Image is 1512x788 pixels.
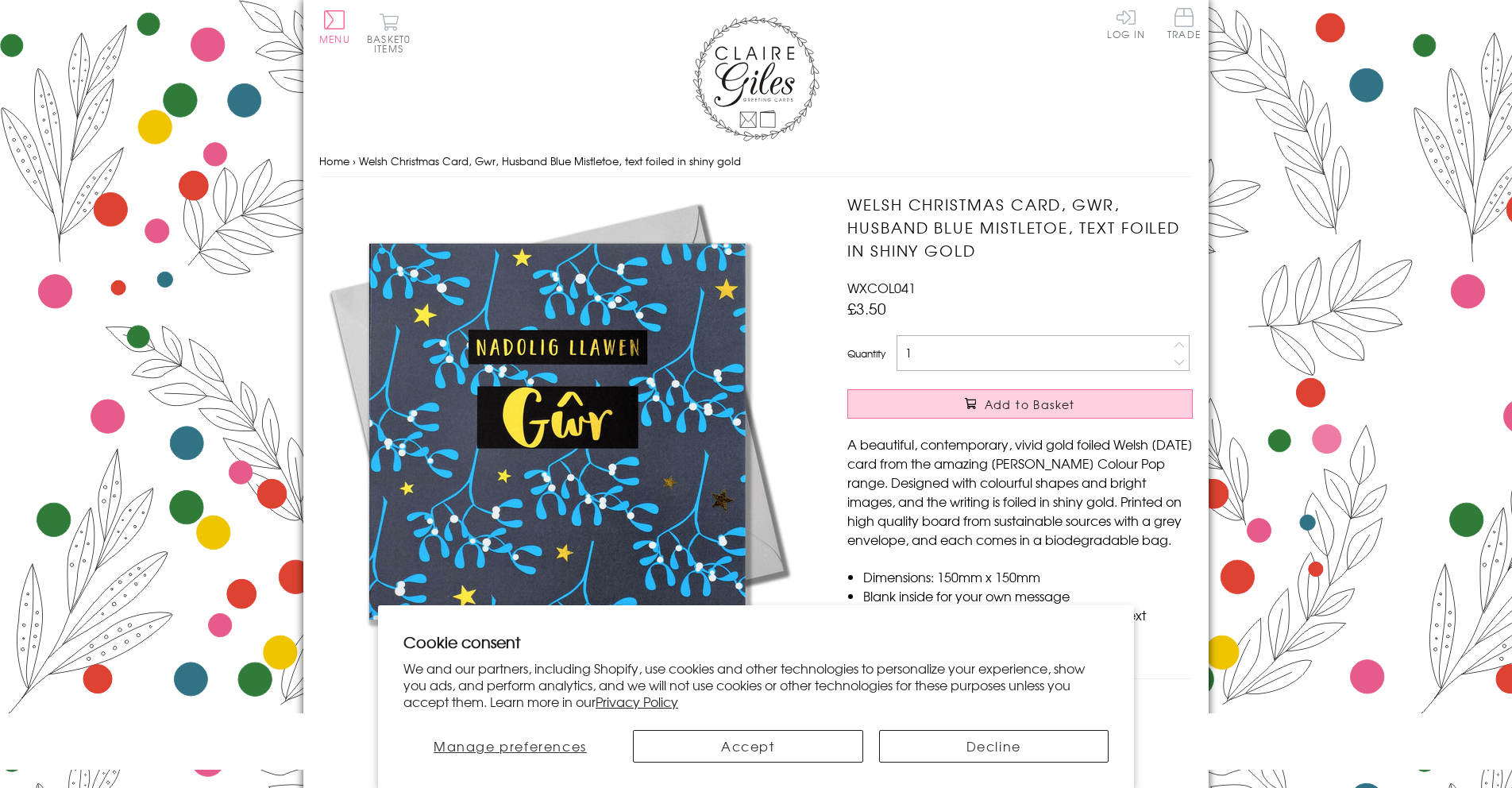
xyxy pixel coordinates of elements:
[847,278,916,297] span: WXCOL041
[1167,8,1201,39] span: Trade
[403,730,617,763] button: Manage preferences
[847,346,885,361] label: Quantity
[403,631,1109,653] h2: Cookie consent
[847,435,1193,549] p: A beautiful, contemporary, vivid gold foiled Welsh [DATE] card from the amazing [PERSON_NAME] Col...
[863,586,1193,605] li: Blank inside for your own message
[367,13,411,53] button: Basket0 items
[1167,8,1201,42] a: Trade
[863,567,1193,586] li: Dimensions: 150mm x 150mm
[319,32,350,46] span: Menu
[847,389,1193,419] button: Add to Basket
[319,145,1193,178] nav: breadcrumbs
[847,297,886,319] span: £3.50
[374,32,411,56] span: 0 items
[434,736,587,755] span: Manage preferences
[319,193,796,670] img: Welsh Christmas Card, Gwr, Husband Blue Mistletoe, text foiled in shiny gold
[847,193,1193,261] h1: Welsh Christmas Card, Gwr, Husband Blue Mistletoe, text foiled in shiny gold
[1107,8,1145,39] a: Log In
[353,153,356,168] span: ›
[633,730,863,763] button: Accept
[319,153,349,168] a: Home
[319,10,350,44] button: Menu
[879,730,1109,763] button: Decline
[985,396,1075,412] span: Add to Basket
[403,660,1109,709] p: We and our partners, including Shopify, use cookies and other technologies to personalize your ex...
[692,16,820,141] img: Claire Giles Greetings Cards
[359,153,741,168] span: Welsh Christmas Card, Gwr, Husband Blue Mistletoe, text foiled in shiny gold
[596,692,678,711] a: Privacy Policy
